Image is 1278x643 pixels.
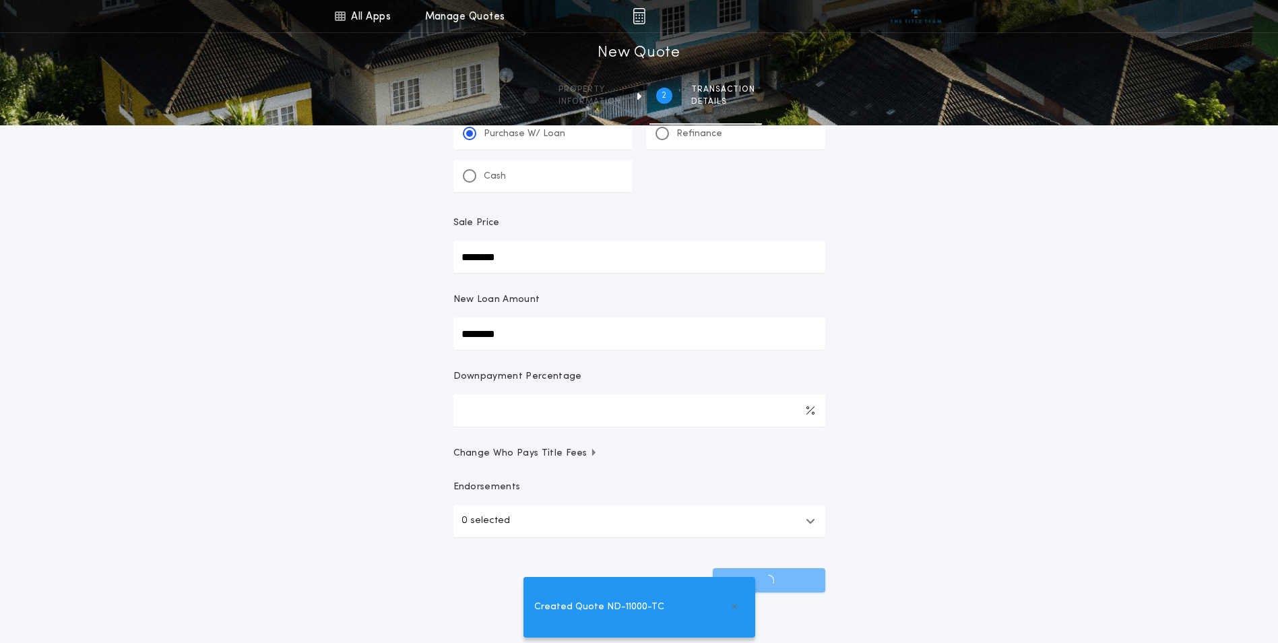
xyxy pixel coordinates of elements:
img: vs-icon [891,9,941,23]
p: New Loan Amount [453,293,540,307]
p: Cash [484,170,506,183]
p: Endorsements [453,481,825,494]
input: Sale Price [453,241,825,273]
p: Sale Price [453,216,500,230]
p: Downpayment Percentage [453,370,582,384]
span: Change Who Pays Title Fees [453,447,598,460]
img: img [633,8,645,24]
span: details [691,96,755,107]
p: 0 selected [461,513,510,529]
input: Downpayment Percentage [453,394,825,427]
input: New Loan Amount [453,317,825,350]
span: Property [558,84,621,95]
span: Transaction [691,84,755,95]
p: Purchase W/ Loan [484,127,565,141]
h2: 2 [662,90,666,101]
p: Refinance [676,127,722,141]
span: information [558,96,621,107]
span: Created Quote ND-11000-TC [534,600,664,615]
h1: New Quote [598,42,680,64]
button: 0 selected [453,505,825,537]
button: Change Who Pays Title Fees [453,447,825,460]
